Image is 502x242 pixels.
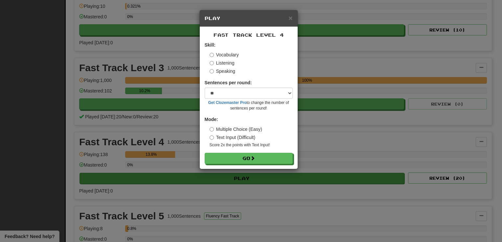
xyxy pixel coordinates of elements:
small: to change the number of sentences per round! [205,100,293,111]
label: Speaking [210,68,235,74]
span: Fast Track Level 4 [214,32,284,38]
label: Vocabulary [210,51,239,58]
input: Multiple Choice (Easy) [210,127,214,131]
input: Listening [210,61,214,65]
label: Multiple Choice (Easy) [210,126,262,132]
strong: Skill: [205,42,216,48]
a: Get Clozemaster Pro [208,100,247,105]
input: Speaking [210,69,214,73]
label: Sentences per round: [205,79,252,86]
span: × [288,14,292,22]
input: Text Input (Difficult) [210,135,214,140]
small: Score 2x the points with Text Input ! [210,142,293,148]
label: Listening [210,60,235,66]
button: Go [205,153,293,164]
input: Vocabulary [210,53,214,57]
strong: Mode: [205,117,218,122]
label: Text Input (Difficult) [210,134,256,141]
button: Close [288,14,292,21]
h5: Play [205,15,293,22]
